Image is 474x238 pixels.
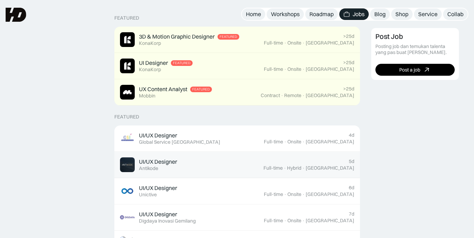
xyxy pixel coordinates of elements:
[264,191,283,197] div: Full-time
[305,8,338,20] a: Roadmap
[284,40,287,46] div: ·
[114,152,360,178] a: Job ImageUI/UX DesignerAntikode5dFull-time·Hybrid·[GEOGRAPHIC_DATA]
[375,64,455,76] a: Post a job
[418,11,438,18] div: Service
[306,218,354,224] div: [GEOGRAPHIC_DATA]
[284,218,287,224] div: ·
[139,218,196,224] div: Digdaya Inovasi Gemilang
[349,211,354,217] div: 7d
[114,204,360,231] a: Job ImageUI/UX DesignerDigdaya Inovasi Gemilang7dFull-time·Onsite·[GEOGRAPHIC_DATA]
[287,191,301,197] div: Onsite
[139,165,158,171] div: Antikode
[306,191,354,197] div: [GEOGRAPHIC_DATA]
[395,11,408,18] div: Shop
[343,86,354,92] div: >25d
[302,93,305,98] div: ·
[399,67,420,73] div: Post a job
[139,93,155,99] div: Mobbin
[173,61,191,65] div: Featured
[120,131,135,146] img: Job Image
[284,191,287,197] div: ·
[120,85,135,100] img: Job Image
[114,114,139,120] div: Featured
[139,132,177,139] div: UI/UX Designer
[349,185,354,191] div: 6d
[114,15,139,21] div: Featured
[242,8,265,20] a: Home
[443,8,468,20] a: Collab
[309,11,334,18] div: Roadmap
[261,93,280,98] div: Contract
[287,40,301,46] div: Onsite
[343,60,354,66] div: >25d
[370,8,390,20] a: Blog
[302,165,305,171] div: ·
[284,139,287,145] div: ·
[114,178,360,204] a: Job ImageUI/UX DesignerUnictive6dFull-time·Onsite·[GEOGRAPHIC_DATA]
[391,8,413,20] a: Shop
[287,139,301,145] div: Onsite
[264,139,283,145] div: Full-time
[120,157,135,172] img: Job Image
[120,184,135,198] img: Job Image
[287,218,301,224] div: Onsite
[375,43,455,55] div: Posting job dan temukan talenta yang pas buat [PERSON_NAME].
[374,11,386,18] div: Blog
[120,32,135,47] img: Job Image
[306,93,354,98] div: [GEOGRAPHIC_DATA]
[306,66,354,72] div: [GEOGRAPHIC_DATA]
[287,66,301,72] div: Onsite
[246,11,261,18] div: Home
[302,191,305,197] div: ·
[120,59,135,73] img: Job Image
[139,86,187,93] div: UX Content Analyst
[375,32,403,41] div: Post Job
[302,139,305,145] div: ·
[264,218,283,224] div: Full-time
[139,67,161,73] div: KonaKorp
[302,66,305,72] div: ·
[283,165,286,171] div: ·
[114,79,360,106] a: Job ImageUX Content AnalystFeaturedMobbin>25dContract·Remote·[GEOGRAPHIC_DATA]
[349,158,354,164] div: 5d
[263,165,283,171] div: Full-time
[414,8,442,20] a: Service
[120,210,135,225] img: Job Image
[339,8,369,20] a: Jobs
[192,87,210,91] div: Featured
[139,192,157,198] div: Unictive
[139,184,177,192] div: UI/UX Designer
[267,8,304,20] a: Workshops
[139,139,220,145] div: Global Service [GEOGRAPHIC_DATA]
[343,33,354,39] div: >25d
[114,125,360,152] a: Job ImageUI/UX DesignerGlobal Service [GEOGRAPHIC_DATA]4dFull-time·Onsite·[GEOGRAPHIC_DATA]
[281,93,283,98] div: ·
[306,139,354,145] div: [GEOGRAPHIC_DATA]
[114,53,360,79] a: Job ImageUI DesignerFeaturedKonaKorp>25dFull-time·Onsite·[GEOGRAPHIC_DATA]
[264,40,283,46] div: Full-time
[284,66,287,72] div: ·
[353,11,365,18] div: Jobs
[349,132,354,138] div: 4d
[139,158,177,165] div: UI/UX Designer
[139,211,177,218] div: UI/UX Designer
[271,11,300,18] div: Workshops
[139,33,215,40] div: 3D & Motion Graphic Designer
[306,165,354,171] div: [GEOGRAPHIC_DATA]
[306,40,354,46] div: [GEOGRAPHIC_DATA]
[139,40,161,46] div: KonaKorp
[302,218,305,224] div: ·
[139,59,168,67] div: UI Designer
[302,40,305,46] div: ·
[220,35,237,39] div: Featured
[114,27,360,53] a: Job Image3D & Motion Graphic DesignerFeaturedKonaKorp>25dFull-time·Onsite·[GEOGRAPHIC_DATA]
[284,93,301,98] div: Remote
[287,165,301,171] div: Hybrid
[264,66,283,72] div: Full-time
[447,11,463,18] div: Collab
